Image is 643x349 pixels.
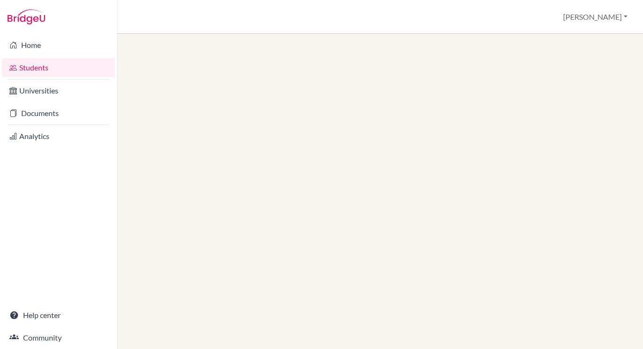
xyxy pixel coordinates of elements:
[2,104,115,123] a: Documents
[8,9,45,24] img: Bridge-U
[2,328,115,347] a: Community
[2,58,115,77] a: Students
[2,36,115,54] a: Home
[2,306,115,325] a: Help center
[559,8,632,26] button: [PERSON_NAME]
[2,127,115,146] a: Analytics
[2,81,115,100] a: Universities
